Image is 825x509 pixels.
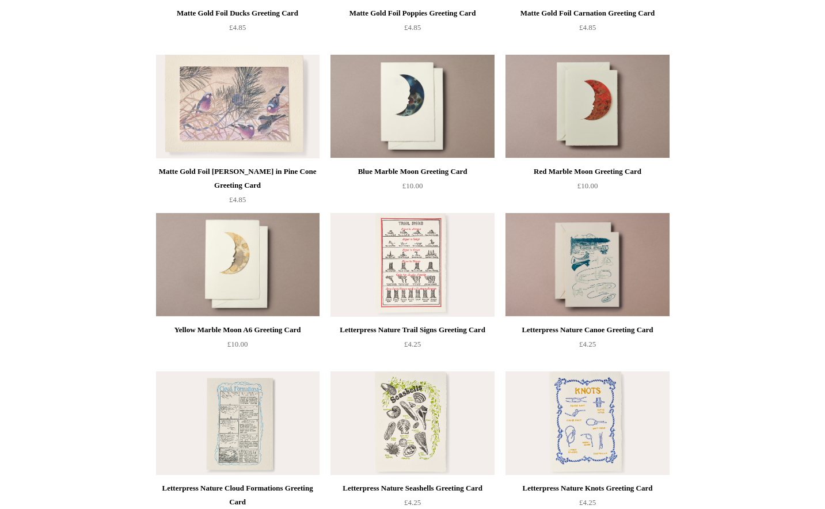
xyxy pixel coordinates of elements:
span: £4.25 [404,498,421,507]
img: Blue Marble Moon Greeting Card [330,55,494,158]
div: Red Marble Moon Greeting Card [508,165,666,178]
span: £4.85 [579,23,596,32]
a: Letterpress Nature Knots Greeting Card Letterpress Nature Knots Greeting Card [505,371,669,475]
a: Letterpress Nature Seashells Greeting Card Letterpress Nature Seashells Greeting Card [330,371,494,475]
a: Matte Gold Foil [PERSON_NAME] in Pine Cone Greeting Card £4.85 [156,165,320,212]
span: £4.25 [579,340,596,348]
div: Blue Marble Moon Greeting Card [333,165,491,178]
img: Letterpress Nature Seashells Greeting Card [330,371,494,475]
div: Letterpress Nature Canoe Greeting Card [508,323,666,337]
span: £10.00 [577,181,598,190]
span: £10.00 [402,181,423,190]
a: Letterpress Nature Canoe Greeting Card £4.25 [505,323,669,370]
a: Matte Gold Foil Poppies Greeting Card £4.85 [330,6,494,54]
div: Matte Gold Foil Poppies Greeting Card [333,6,491,20]
span: £10.00 [227,340,248,348]
a: Letterpress Nature Trail Signs Greeting Card Letterpress Nature Trail Signs Greeting Card [330,213,494,317]
span: £4.25 [404,340,421,348]
img: Red Marble Moon Greeting Card [505,55,669,158]
img: Letterpress Nature Knots Greeting Card [505,371,669,475]
a: Matte Gold Foil Ducks Greeting Card £4.85 [156,6,320,54]
div: Letterpress Nature Cloud Formations Greeting Card [159,481,317,509]
a: Yellow Marble Moon A6 Greeting Card £10.00 [156,323,320,370]
a: Blue Marble Moon Greeting Card Blue Marble Moon Greeting Card [330,55,494,158]
a: Red Marble Moon Greeting Card Red Marble Moon Greeting Card [505,55,669,158]
div: Letterpress Nature Knots Greeting Card [508,481,666,495]
a: Letterpress Nature Cloud Formations Greeting Card Letterpress Nature Cloud Formations Greeting Card [156,371,320,475]
div: Letterpress Nature Trail Signs Greeting Card [333,323,491,337]
a: Matte Gold Foil Carnation Greeting Card £4.85 [505,6,669,54]
div: Letterpress Nature Seashells Greeting Card [333,481,491,495]
div: Yellow Marble Moon A6 Greeting Card [159,323,317,337]
span: £4.85 [404,23,421,32]
div: Matte Gold Foil Ducks Greeting Card [159,6,317,20]
a: Matte Gold Foil Partridge in Pine Cone Greeting Card Matte Gold Foil Partridge in Pine Cone Greet... [156,55,320,158]
img: Yellow Marble Moon A6 Greeting Card [156,213,320,317]
a: Letterpress Nature Trail Signs Greeting Card £4.25 [330,323,494,370]
img: Letterpress Nature Cloud Formations Greeting Card [156,371,320,475]
div: Matte Gold Foil Carnation Greeting Card [508,6,666,20]
a: Red Marble Moon Greeting Card £10.00 [505,165,669,212]
span: £4.25 [579,498,596,507]
span: £4.85 [229,195,246,204]
div: Matte Gold Foil [PERSON_NAME] in Pine Cone Greeting Card [159,165,317,192]
span: £4.85 [229,23,246,32]
img: Letterpress Nature Canoe Greeting Card [505,213,669,317]
img: Letterpress Nature Trail Signs Greeting Card [330,213,494,317]
a: Letterpress Nature Canoe Greeting Card Letterpress Nature Canoe Greeting Card [505,213,669,317]
a: Yellow Marble Moon A6 Greeting Card Yellow Marble Moon A6 Greeting Card [156,213,320,317]
a: Blue Marble Moon Greeting Card £10.00 [330,165,494,212]
img: Matte Gold Foil Partridge in Pine Cone Greeting Card [156,55,320,158]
